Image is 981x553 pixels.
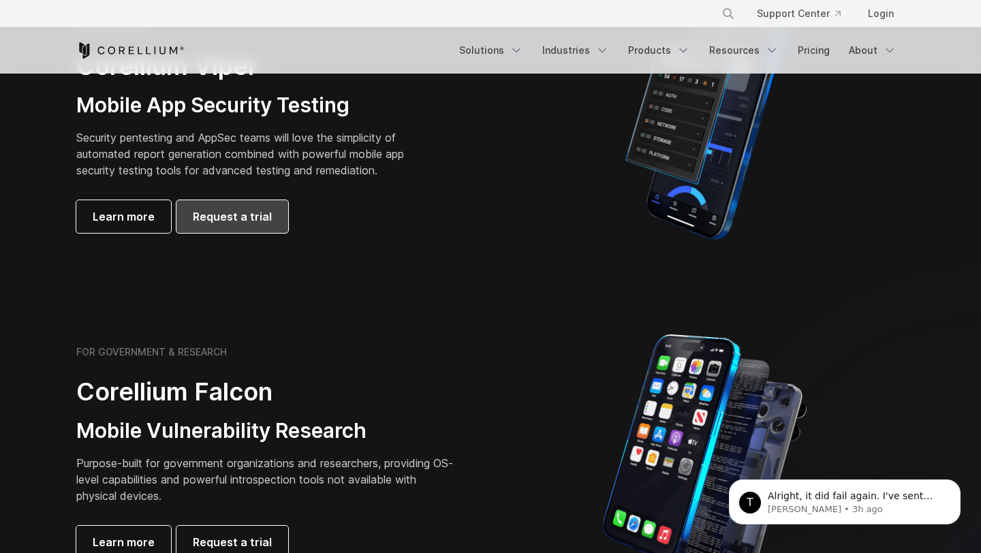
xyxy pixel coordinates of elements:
[451,38,905,63] div: Navigation Menu
[451,38,531,63] a: Solutions
[620,38,698,63] a: Products
[176,200,288,233] a: Request a trial
[857,1,905,26] a: Login
[93,208,155,225] span: Learn more
[93,534,155,550] span: Learn more
[76,418,458,444] h3: Mobile Vulnerability Research
[705,1,905,26] div: Navigation Menu
[708,451,981,546] iframe: Intercom notifications message
[193,534,272,550] span: Request a trial
[841,38,905,63] a: About
[76,200,171,233] a: Learn more
[76,129,425,178] p: Security pentesting and AppSec teams will love the simplicity of automated report generation comb...
[534,38,617,63] a: Industries
[602,7,807,246] img: Corellium MATRIX automated report on iPhone showing app vulnerability test results across securit...
[76,42,185,59] a: Corellium Home
[76,455,458,504] p: Purpose-built for government organizations and researchers, providing OS-level capabilities and p...
[76,93,425,118] h3: Mobile App Security Testing
[716,1,741,26] button: Search
[76,377,458,407] h2: Corellium Falcon
[790,38,838,63] a: Pricing
[701,38,787,63] a: Resources
[193,208,272,225] span: Request a trial
[76,346,227,358] h6: FOR GOVERNMENT & RESEARCH
[746,1,852,26] a: Support Center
